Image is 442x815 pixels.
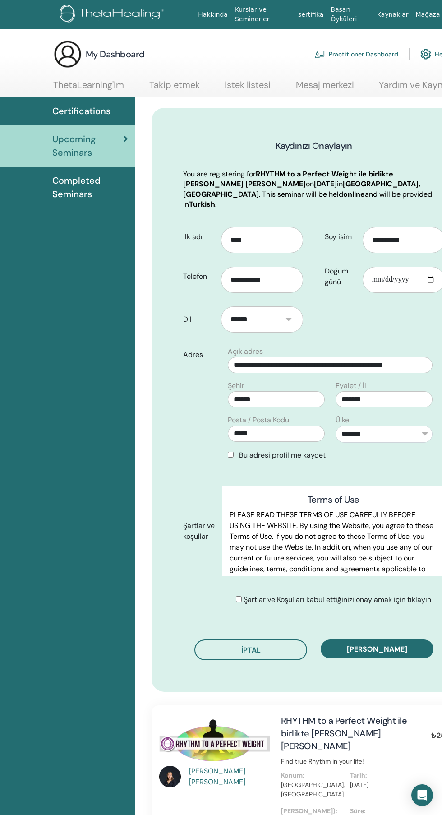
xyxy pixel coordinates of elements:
img: generic-user-icon.jpg [53,40,82,69]
a: Takip etmek [149,79,200,97]
h3: My Dashboard [86,48,145,60]
label: Doğum günü [318,263,363,291]
button: İptal [194,639,307,660]
label: Telefon [176,268,221,285]
a: Kurslar ve Seminerler [231,1,295,28]
p: [GEOGRAPHIC_DATA], [GEOGRAPHIC_DATA] [281,780,345,799]
label: Soy isim [318,228,363,245]
a: RHYTHM to a Perfect Weight ile birlikte [PERSON_NAME] [PERSON_NAME] [281,715,407,752]
span: Şartlar ve Koşulları kabul ettiğinizi onaylamak için tıklayın [244,595,431,604]
div: Open Intercom Messenger [411,784,433,806]
label: Şehir [228,380,244,391]
a: istek listesi [225,79,271,97]
img: default.jpg [159,766,181,787]
button: [PERSON_NAME] [321,639,433,658]
span: Completed Seminars [52,174,128,201]
label: Ülke [336,415,349,426]
span: İptal [241,645,261,655]
a: Kaynaklar [373,6,412,23]
a: Başarı Öyküleri [327,1,373,28]
b: RHYTHM to a Perfect Weight ile birlikte [PERSON_NAME] [PERSON_NAME] [183,169,393,189]
b: online [343,190,365,199]
span: Bu adresi profilime kaydet [239,450,326,460]
span: Certifications [52,104,110,118]
img: chalkboard-teacher.svg [314,50,325,58]
label: İlk adı [176,228,221,245]
span: [PERSON_NAME] [347,644,407,654]
label: Eyalet / İl [336,380,366,391]
p: Konum: [281,771,345,780]
a: sertifika [295,6,327,23]
img: RHYTHM to a Perfect Weight [159,714,270,769]
img: cog.svg [420,46,431,62]
a: [PERSON_NAME] [PERSON_NAME] [189,766,272,787]
span: Upcoming Seminars [52,132,124,159]
p: PLEASE READ THESE TERMS OF USE CAREFULLY BEFORE USING THE WEBSITE. By using the Website, you agre... [230,509,437,607]
label: Dil [176,311,221,328]
a: Mesaj merkezi [296,79,354,97]
b: Turkish [189,199,215,209]
label: Şartlar ve koşullar [176,517,222,545]
h3: Terms of Use [230,493,437,506]
a: ThetaLearning'im [53,79,124,97]
b: [DATE] [314,179,337,189]
p: Tarih: [350,771,414,780]
p: Find true Rhythm in your life! [281,757,419,766]
label: Posta / Posta Kodu [228,415,289,426]
a: Practitioner Dashboard [314,44,398,64]
p: [DATE] [350,780,414,790]
label: Adres [176,346,222,363]
label: Açık adres [228,346,263,357]
a: Hakkında [194,6,231,23]
b: [GEOGRAPHIC_DATA], [GEOGRAPHIC_DATA] [183,179,420,199]
img: logo.png [60,5,167,25]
